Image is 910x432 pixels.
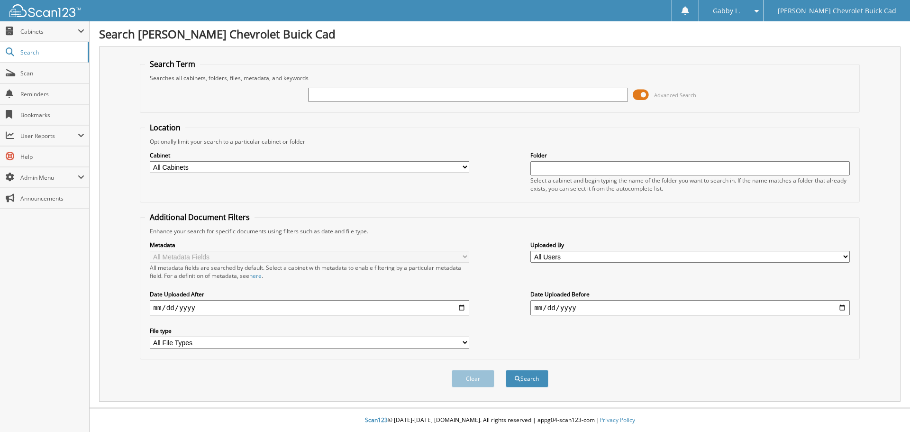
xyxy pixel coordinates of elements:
[99,26,901,42] h1: Search [PERSON_NAME] Chevrolet Buick Cad
[654,92,696,99] span: Advanced Search
[145,138,855,146] div: Optionally limit your search to a particular cabinet or folder
[150,151,469,159] label: Cabinet
[530,151,850,159] label: Folder
[145,122,185,133] legend: Location
[452,370,494,387] button: Clear
[20,194,84,202] span: Announcements
[778,8,896,14] span: [PERSON_NAME] Chevrolet Buick Cad
[20,28,78,36] span: Cabinets
[713,8,740,14] span: Gabby L.
[20,174,78,182] span: Admin Menu
[530,290,850,298] label: Date Uploaded Before
[600,416,635,424] a: Privacy Policy
[9,4,81,17] img: scan123-logo-white.svg
[150,264,469,280] div: All metadata fields are searched by default. Select a cabinet with metadata to enable filtering b...
[20,132,78,140] span: User Reports
[145,227,855,235] div: Enhance your search for specific documents using filters such as date and file type.
[20,90,84,98] span: Reminders
[530,300,850,315] input: end
[145,59,200,69] legend: Search Term
[150,300,469,315] input: start
[150,241,469,249] label: Metadata
[365,416,388,424] span: Scan123
[150,327,469,335] label: File type
[530,176,850,193] div: Select a cabinet and begin typing the name of the folder you want to search in. If the name match...
[20,153,84,161] span: Help
[20,111,84,119] span: Bookmarks
[145,212,255,222] legend: Additional Document Filters
[145,74,855,82] div: Searches all cabinets, folders, files, metadata, and keywords
[150,290,469,298] label: Date Uploaded After
[20,48,83,56] span: Search
[249,272,262,280] a: here
[506,370,548,387] button: Search
[20,69,84,77] span: Scan
[90,409,910,432] div: © [DATE]-[DATE] [DOMAIN_NAME]. All rights reserved | appg04-scan123-com |
[530,241,850,249] label: Uploaded By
